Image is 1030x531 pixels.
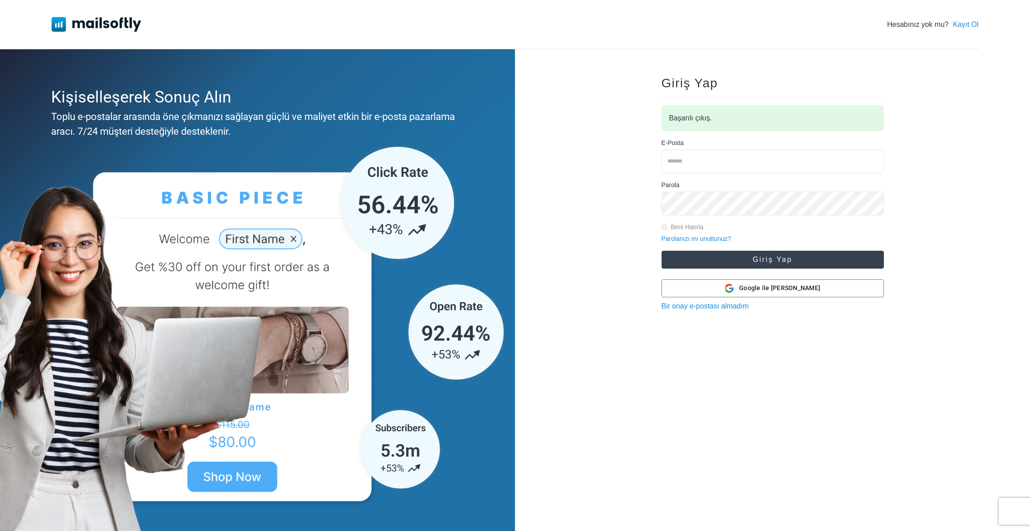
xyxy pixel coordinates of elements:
[662,76,718,90] span: Giriş Yap
[662,138,684,148] label: E-Posta
[662,105,884,131] div: Başarılı çıkış.
[662,302,749,310] a: Bir onay e-postası almadım
[953,19,978,30] a: Kayıt Ol
[52,17,141,31] img: Mailsoftly
[662,279,884,297] button: Google ile [PERSON_NAME]
[662,235,731,242] a: Parolanızı mı unuttunuz?
[887,19,978,30] div: Hesabınız yok mu?
[51,109,459,139] div: Toplu e-postalar arasında öne çıkmanızı sağlayan güçlü ve maliyet etkin bir e-posta pazarlama ara...
[662,251,884,269] button: Giriş Yap
[739,283,820,293] span: Google ile [PERSON_NAME]
[671,223,704,232] label: Beni Hatırla
[662,180,679,190] label: Parola
[51,85,459,109] div: Kişiselleşerek Sonuç Alın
